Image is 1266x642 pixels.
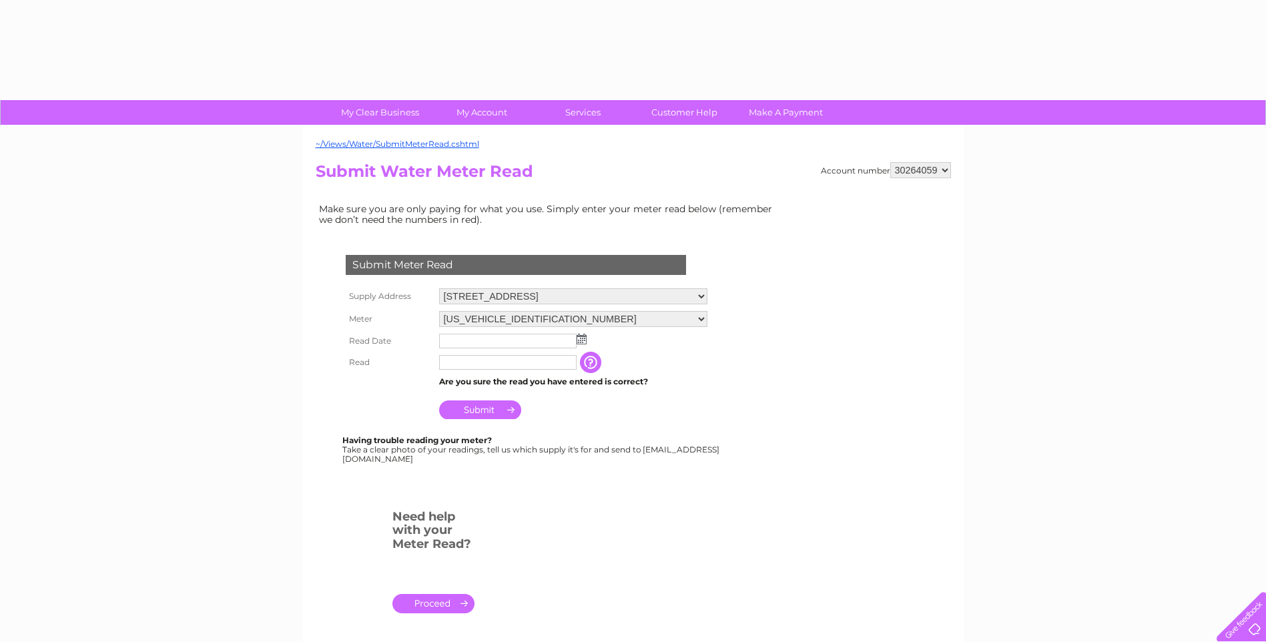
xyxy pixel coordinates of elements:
div: Take a clear photo of your readings, tell us which supply it's for and send to [EMAIL_ADDRESS][DO... [342,436,721,463]
a: ~/Views/Water/SubmitMeterRead.cshtml [316,139,479,149]
th: Supply Address [342,285,436,308]
img: ... [577,334,587,344]
input: Submit [439,400,521,419]
b: Having trouble reading your meter? [342,435,492,445]
td: Are you sure the read you have entered is correct? [436,373,711,390]
h2: Submit Water Meter Read [316,162,951,188]
a: Make A Payment [731,100,841,125]
div: Account number [821,162,951,178]
a: . [392,594,474,613]
div: Submit Meter Read [346,255,686,275]
a: My Account [426,100,537,125]
a: Services [528,100,638,125]
td: Make sure you are only paying for what you use. Simply enter your meter read below (remember we d... [316,200,783,228]
input: Information [580,352,604,373]
a: My Clear Business [325,100,435,125]
th: Meter [342,308,436,330]
th: Read Date [342,330,436,352]
h3: Need help with your Meter Read? [392,507,474,558]
th: Read [342,352,436,373]
a: Customer Help [629,100,739,125]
